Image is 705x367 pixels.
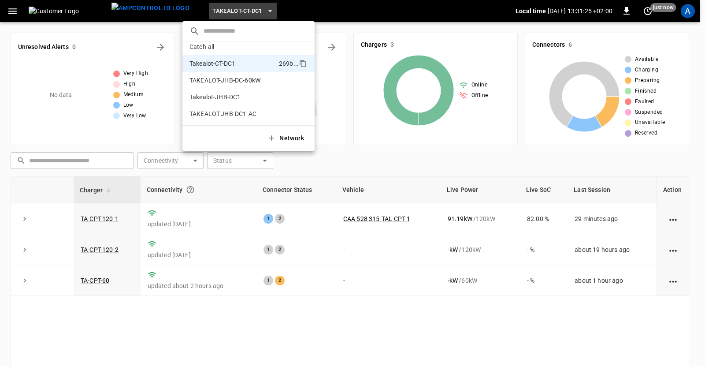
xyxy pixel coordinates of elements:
[189,93,275,101] p: Takealot-JHB-DC1
[262,129,311,147] button: Network
[189,42,277,51] p: Catch-all
[298,58,308,69] div: copy
[189,109,277,118] p: TAKEALOT-JHB-DC1-AC
[189,59,275,68] p: Takealot-CT-DC1
[189,76,277,85] p: TAKEALOT-JHB-DC-60kW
